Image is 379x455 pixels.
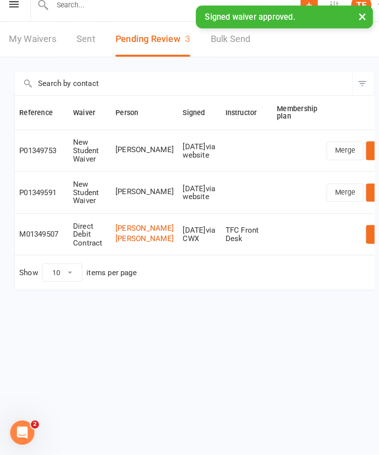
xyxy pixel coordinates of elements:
[344,17,362,38] button: ×
[19,154,62,163] div: P01349753
[9,33,55,67] a: My Waivers
[178,150,211,166] div: [DATE] via website
[75,33,93,67] a: Sent
[14,82,343,104] input: Search by contact
[113,240,169,248] a: [PERSON_NAME]
[220,117,261,125] span: Instructor
[19,117,62,125] span: Reference
[178,232,211,248] div: [DATE] via CWX
[220,115,261,127] button: Instructor
[19,236,62,244] div: M01349507
[30,421,38,429] span: 2
[71,115,104,127] button: Waiver
[71,117,104,125] span: Waiver
[19,195,62,204] div: P01349591
[113,194,169,203] span: [PERSON_NAME]
[71,187,104,211] div: New Student Waiver
[205,33,244,67] a: Bulk Send
[10,421,34,445] iframe: Intercom live chat
[113,153,169,162] span: [PERSON_NAME]
[178,117,211,125] span: Signed
[71,228,104,252] div: Direct Debit Contract
[113,117,146,125] span: Person
[19,115,62,127] button: Reference
[113,33,186,67] button: Pending Review3
[178,191,211,207] div: [DATE] via website
[48,9,293,23] input: Search...
[265,105,314,138] th: Membership plan
[318,149,354,167] a: Merge
[178,115,211,127] button: Signed
[19,268,133,286] div: Show
[318,190,354,208] a: Merge
[181,44,186,54] span: 3
[71,146,104,171] div: New Student Waiver
[113,115,146,127] button: Person
[342,6,362,26] div: TF
[84,273,133,282] div: items per page
[113,230,169,238] a: [PERSON_NAME]
[220,232,261,248] div: TFC Front Desk
[191,17,364,39] div: Signed waiver approved.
